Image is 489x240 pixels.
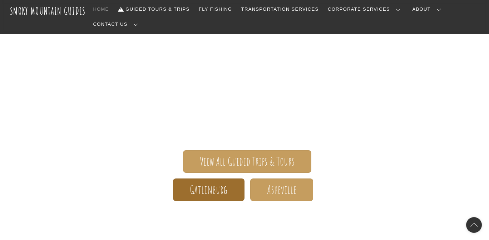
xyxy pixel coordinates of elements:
[325,2,406,17] a: Corporate Services
[250,178,313,201] a: Asheville
[238,2,321,17] a: Transportation Services
[183,150,311,173] a: View All Guided Trips & Tours
[267,186,296,194] span: Asheville
[37,38,452,74] span: Smoky Mountain Guides
[196,2,235,17] a: Fly Fishing
[200,158,295,165] span: View All Guided Trips & Tours
[190,186,228,194] span: Gatlinburg
[115,2,192,17] a: Guided Tours & Trips
[37,212,452,230] h1: Your adventure starts here.
[410,2,447,17] a: About
[37,74,452,129] span: The ONLY one-stop, full Service Guide Company for the Gatlinburg and [GEOGRAPHIC_DATA] side of th...
[90,17,144,32] a: Contact Us
[90,2,112,17] a: Home
[10,5,86,17] a: Smoky Mountain Guides
[173,178,244,201] a: Gatlinburg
